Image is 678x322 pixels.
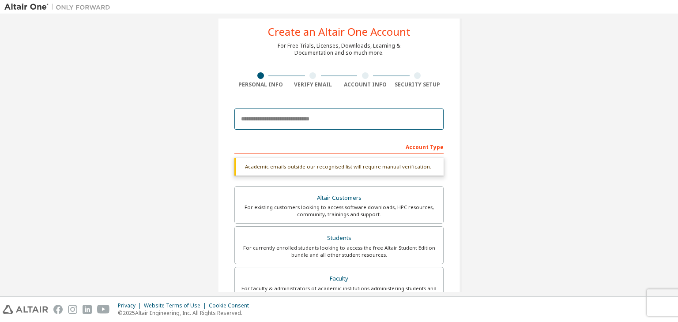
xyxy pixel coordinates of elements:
[268,26,411,37] div: Create an Altair One Account
[118,302,144,309] div: Privacy
[240,204,438,218] div: For existing customers looking to access software downloads, HPC resources, community, trainings ...
[339,81,392,88] div: Account Info
[53,305,63,314] img: facebook.svg
[4,3,115,11] img: Altair One
[3,305,48,314] img: altair_logo.svg
[240,192,438,204] div: Altair Customers
[234,139,444,154] div: Account Type
[83,305,92,314] img: linkedin.svg
[240,273,438,285] div: Faculty
[278,42,400,56] div: For Free Trials, Licenses, Downloads, Learning & Documentation and so much more.
[97,305,110,314] img: youtube.svg
[68,305,77,314] img: instagram.svg
[240,285,438,299] div: For faculty & administrators of academic institutions administering students and accessing softwa...
[287,81,339,88] div: Verify Email
[209,302,254,309] div: Cookie Consent
[234,158,444,176] div: Academic emails outside our recognised list will require manual verification.
[392,81,444,88] div: Security Setup
[240,244,438,258] div: For currently enrolled students looking to access the free Altair Student Edition bundle and all ...
[240,232,438,244] div: Students
[118,309,254,317] p: © 2025 Altair Engineering, Inc. All Rights Reserved.
[234,81,287,88] div: Personal Info
[144,302,209,309] div: Website Terms of Use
